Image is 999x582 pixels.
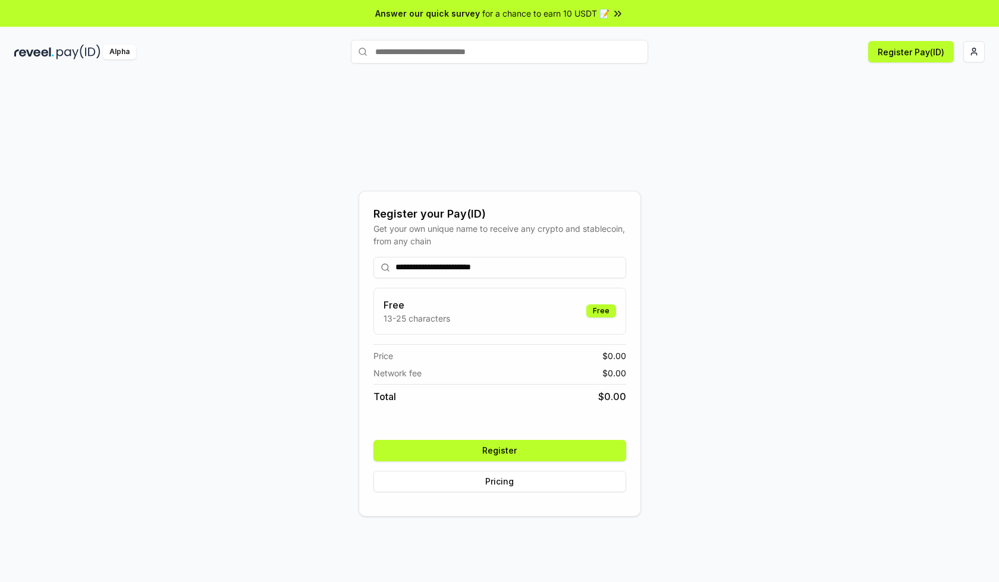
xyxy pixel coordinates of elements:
img: pay_id [56,45,100,59]
button: Register [373,440,626,461]
span: $ 0.00 [598,389,626,404]
button: Register Pay(ID) [868,41,954,62]
img: reveel_dark [14,45,54,59]
div: Register your Pay(ID) [373,206,626,222]
div: Alpha [103,45,136,59]
span: Network fee [373,367,422,379]
p: 13-25 characters [384,312,450,325]
h3: Free [384,298,450,312]
div: Get your own unique name to receive any crypto and stablecoin, from any chain [373,222,626,247]
span: $ 0.00 [602,350,626,362]
span: for a chance to earn 10 USDT 📝 [482,7,610,20]
span: $ 0.00 [602,367,626,379]
span: Total [373,389,396,404]
button: Pricing [373,471,626,492]
div: Free [586,304,616,317]
span: Answer our quick survey [375,7,480,20]
span: Price [373,350,393,362]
